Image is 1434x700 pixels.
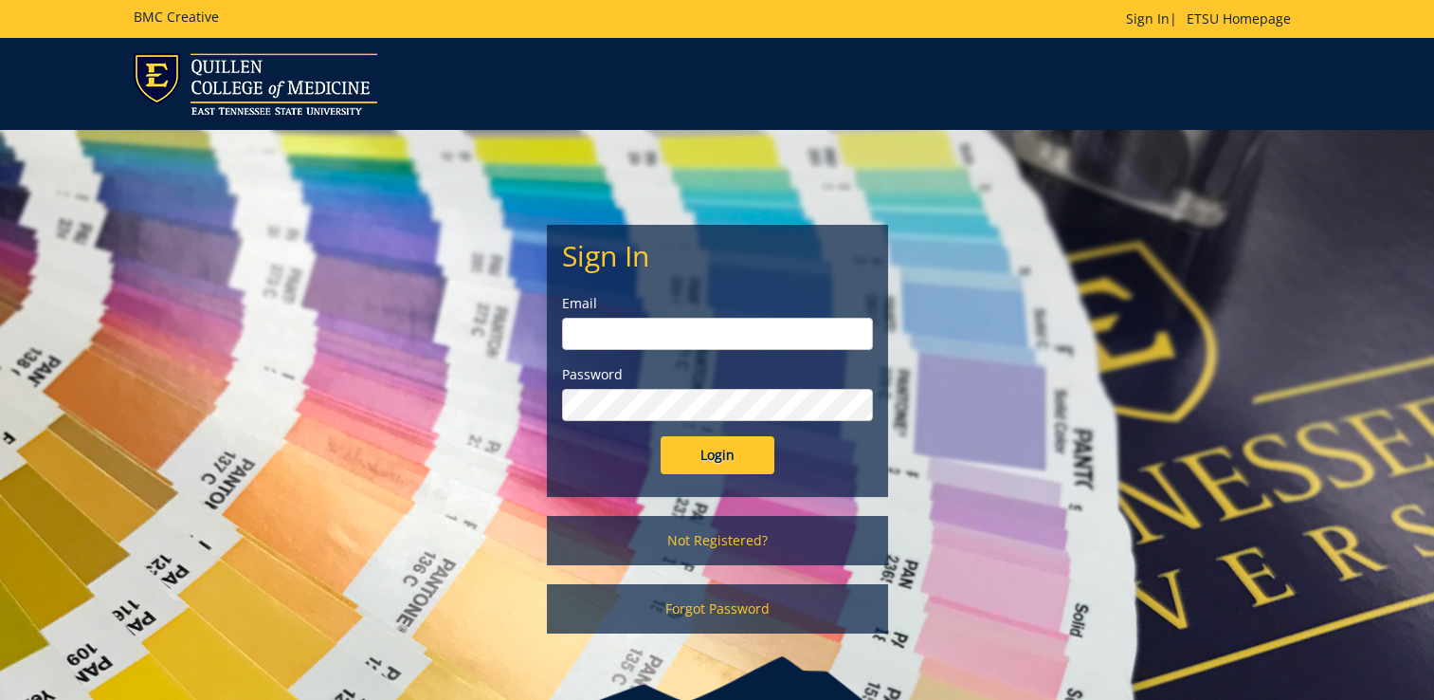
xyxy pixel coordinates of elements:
a: Not Registered? [547,516,888,565]
a: Sign In [1126,9,1170,28]
a: Forgot Password [547,584,888,634]
label: Email [562,294,873,313]
h5: BMC Creative [134,9,219,24]
h2: Sign In [562,240,873,271]
a: ETSU Homepage [1177,9,1300,28]
input: Login [661,436,774,474]
p: | [1126,9,1300,28]
label: Password [562,365,873,384]
img: ETSU logo [134,53,377,115]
